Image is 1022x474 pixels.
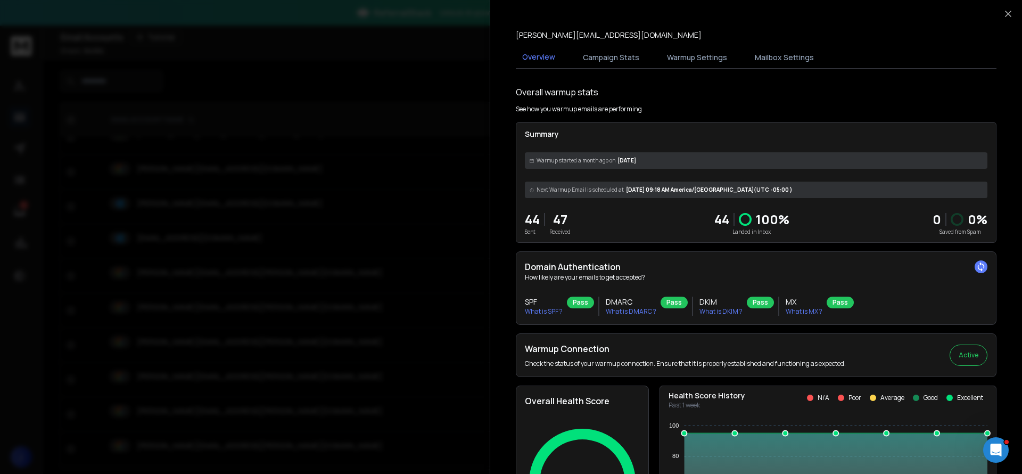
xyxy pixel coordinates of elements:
div: Pass [827,297,854,308]
p: What is SPF ? [525,307,563,316]
div: Pass [661,297,688,308]
div: Pass [567,297,594,308]
p: Saved from Spam [933,228,987,236]
iframe: Intercom live chat [983,437,1009,463]
p: 100 % [756,211,789,228]
p: What is DMARC ? [606,307,656,316]
p: N/A [818,394,829,402]
p: [PERSON_NAME][EMAIL_ADDRESS][DOMAIN_NAME] [516,30,702,40]
p: Past 1 week [669,401,745,410]
p: What is DKIM ? [699,307,743,316]
h1: Overall warmup stats [516,86,598,99]
p: 44 [714,211,729,228]
p: Landed in Inbox [714,228,789,236]
p: 44 [525,211,540,228]
h3: SPF [525,297,563,307]
span: Warmup started a month ago on [537,157,615,165]
strong: 0 [933,210,941,228]
h2: Warmup Connection [525,342,846,355]
p: Poor [848,394,861,402]
div: [DATE] [525,152,987,169]
p: Sent [525,228,540,236]
button: Campaign Stats [576,46,646,69]
p: Excellent [957,394,983,402]
p: Summary [525,129,987,140]
p: 0 % [968,211,987,228]
tspan: 80 [672,453,679,459]
p: See how you warmup emails are performing [516,105,642,113]
tspan: 100 [669,422,679,429]
p: Health Score History [669,390,745,401]
h3: DMARC [606,297,656,307]
p: Received [549,228,571,236]
div: Pass [747,297,774,308]
h3: MX [786,297,822,307]
p: Good [924,394,938,402]
p: 47 [549,211,571,228]
h2: Domain Authentication [525,260,987,273]
button: Overview [516,45,562,70]
p: How likely are your emails to get accepted? [525,273,987,282]
div: [DATE] 09:18 AM America/[GEOGRAPHIC_DATA] (UTC -05:00 ) [525,182,987,198]
button: Warmup Settings [661,46,733,69]
h3: DKIM [699,297,743,307]
h2: Overall Health Score [525,395,640,407]
p: Average [880,394,904,402]
p: What is MX ? [786,307,822,316]
p: Check the status of your warmup connection. Ensure that it is properly established and functionin... [525,359,846,368]
span: Next Warmup Email is scheduled at [537,186,624,194]
button: Mailbox Settings [748,46,820,69]
button: Active [950,345,987,366]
